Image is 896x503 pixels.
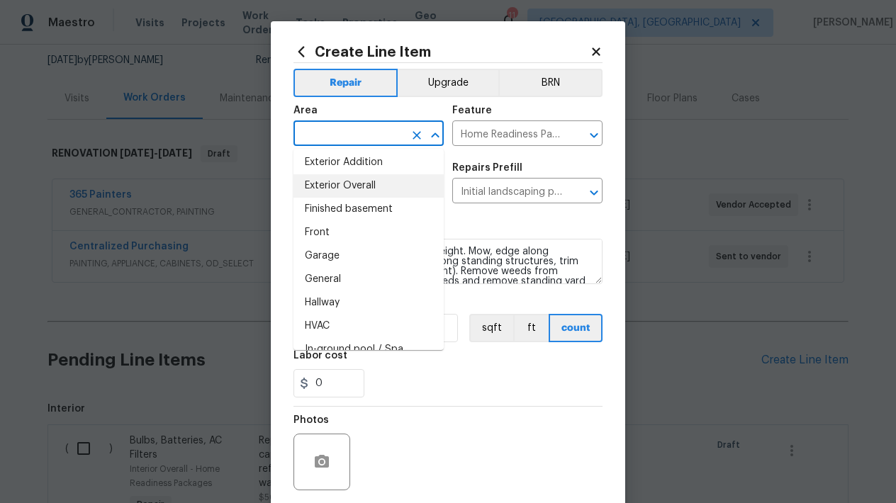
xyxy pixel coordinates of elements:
h5: Area [293,106,318,115]
li: In-ground pool / Spa [293,338,444,361]
li: Front [293,221,444,244]
li: Finished basement [293,198,444,221]
li: HVAC [293,315,444,338]
li: Exterior Addition [293,151,444,174]
h5: Photos [293,415,329,425]
li: Garage [293,244,444,268]
button: sqft [469,314,513,342]
button: ft [513,314,549,342]
li: Exterior Overall [293,174,444,198]
button: count [549,314,603,342]
h5: Repairs Prefill [452,163,522,173]
button: Open [584,125,604,145]
li: General [293,268,444,291]
button: Close [425,125,445,145]
li: Hallway [293,291,444,315]
h5: Labor cost [293,351,347,361]
textarea: Mowing of grass up to 6" in height. Mow, edge along driveways & sidewalks, trim along standing st... [293,239,603,284]
h2: Create Line Item [293,44,590,60]
button: Clear [407,125,427,145]
button: Open [584,183,604,203]
h5: Feature [452,106,492,115]
button: Upgrade [398,69,499,97]
button: BRN [498,69,603,97]
button: Repair [293,69,398,97]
